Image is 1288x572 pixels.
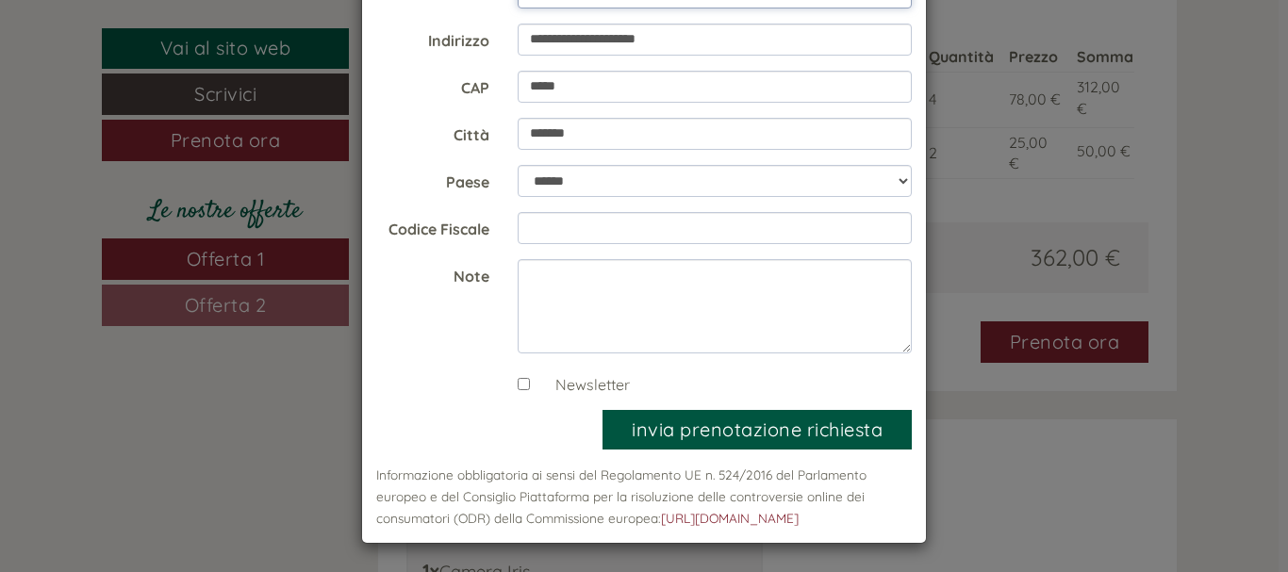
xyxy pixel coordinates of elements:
label: Newsletter [537,374,630,396]
button: invia prenotazione richiesta [603,410,912,450]
a: [URL][DOMAIN_NAME] [661,510,799,526]
label: Indirizzo [362,24,504,52]
label: Codice Fiscale [362,212,504,240]
label: Paese [362,165,504,193]
div: Buon giorno, come possiamo aiutarla? [14,51,307,108]
div: giovedì [331,14,413,46]
label: CAP [362,71,504,99]
label: Note [362,259,504,287]
small: 23:12 [28,91,298,105]
label: Città [362,118,504,146]
button: Invia [641,488,744,530]
small: Informazione obbligatoria ai sensi del Regolamento UE n. 524/2016 del Parlamento europeo e del Co... [376,466,867,526]
div: Hotel Weisses [PERSON_NAME] [28,55,298,70]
